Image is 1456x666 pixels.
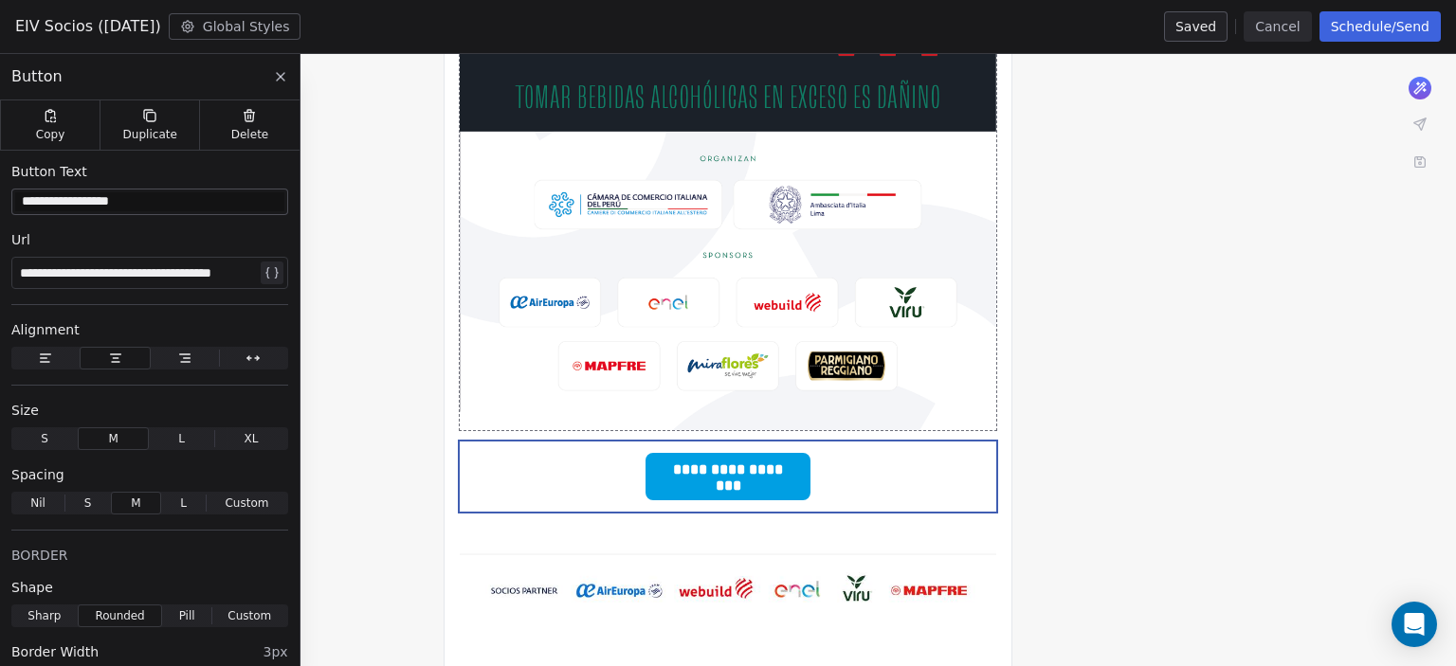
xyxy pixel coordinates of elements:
span: Spacing [11,465,64,484]
span: Duplicate [123,127,177,142]
span: Custom [225,495,268,512]
span: Size [11,401,39,420]
span: S [41,430,48,447]
div: BORDER [11,546,288,565]
span: Delete [231,127,269,142]
span: Button Text [11,162,87,181]
span: Button [11,65,63,88]
span: EIV Socios ([DATE]) [15,15,161,38]
span: Url [11,230,30,249]
span: S [84,495,92,512]
span: L [178,430,185,447]
span: Sharp [27,607,61,624]
span: 3px [264,642,288,661]
span: Shape [11,578,53,597]
button: Schedule/Send [1319,11,1441,42]
span: Alignment [11,320,80,339]
span: Nil [30,495,45,512]
span: XL [244,430,258,447]
span: L [180,495,187,512]
button: Saved [1164,11,1228,42]
button: Cancel [1244,11,1311,42]
button: Global Styles [169,13,301,40]
div: Open Intercom Messenger [1392,602,1437,647]
span: Copy [36,127,65,142]
span: Pill [179,607,195,624]
span: Border Width [11,642,99,661]
span: Custom [227,607,271,624]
